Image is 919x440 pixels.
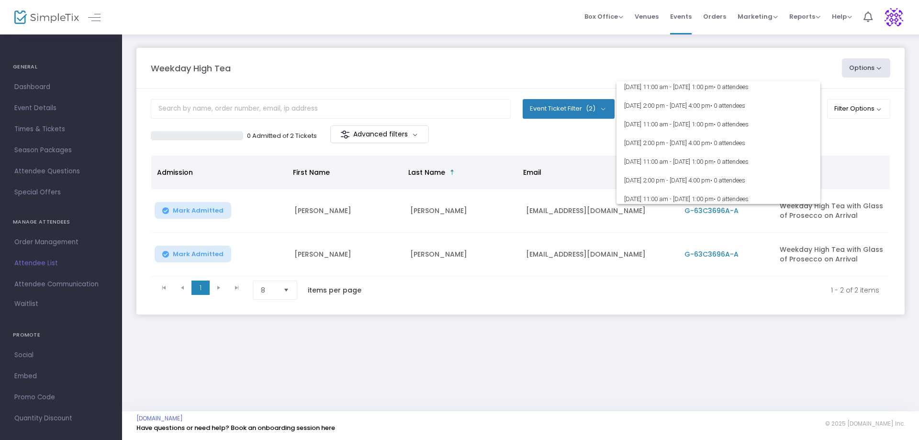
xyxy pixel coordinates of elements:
[714,83,749,90] span: • 0 attendees
[714,121,749,128] span: • 0 attendees
[624,134,813,152] span: [DATE] 2:00 pm - [DATE] 4:00 pm
[624,171,813,190] span: [DATE] 2:00 pm - [DATE] 4:00 pm
[714,195,749,203] span: • 0 attendees
[624,96,813,115] span: [DATE] 2:00 pm - [DATE] 4:00 pm
[714,158,749,165] span: • 0 attendees
[624,190,813,208] span: [DATE] 11:00 am - [DATE] 1:00 pm
[624,78,813,96] span: [DATE] 11:00 am - [DATE] 1:00 pm
[710,177,745,184] span: • 0 attendees
[624,115,813,134] span: [DATE] 11:00 am - [DATE] 1:00 pm
[710,139,745,147] span: • 0 attendees
[710,102,745,109] span: • 0 attendees
[624,152,813,171] span: [DATE] 11:00 am - [DATE] 1:00 pm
